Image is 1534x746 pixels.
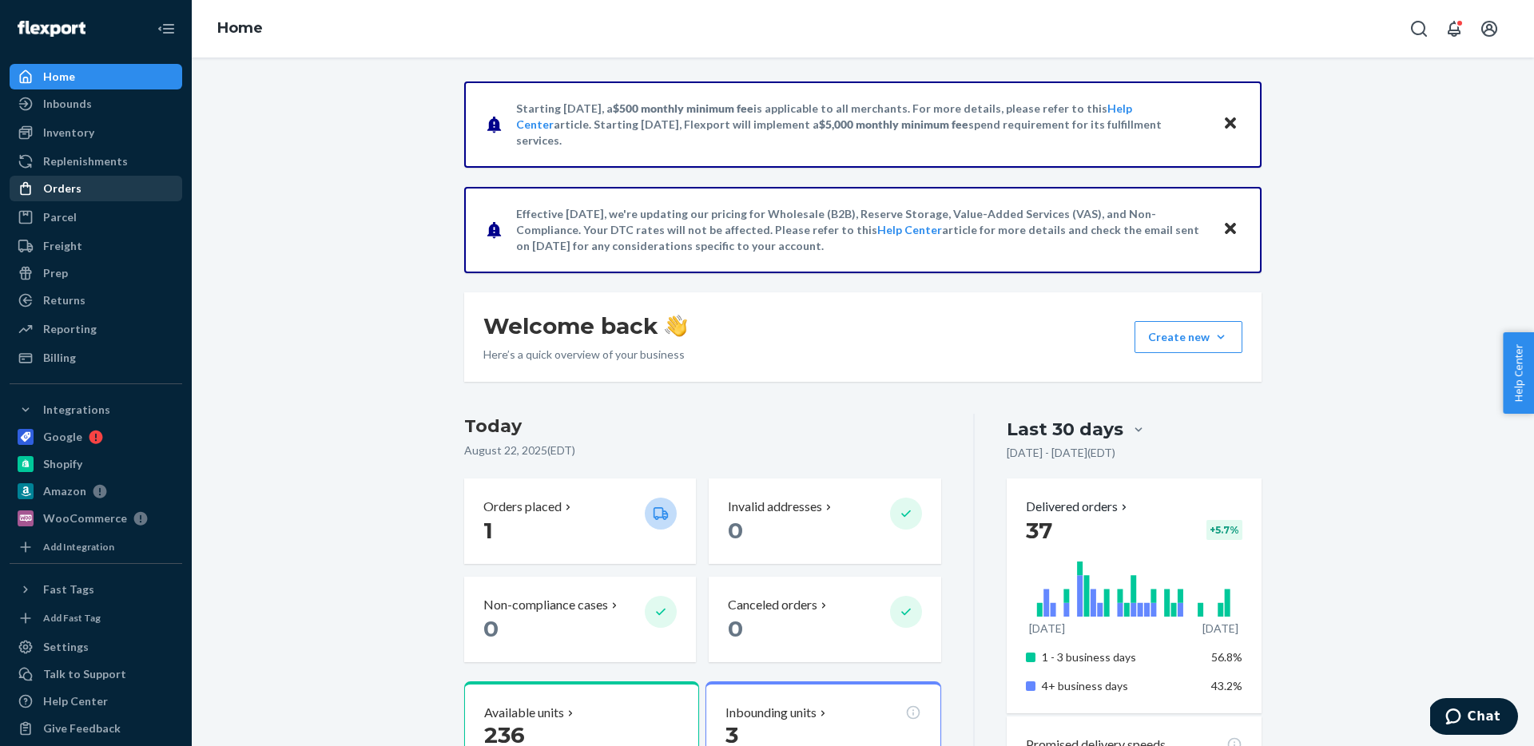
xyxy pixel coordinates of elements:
[725,704,817,722] p: Inbounding units
[43,581,94,597] div: Fast Tags
[43,181,81,196] div: Orders
[1206,520,1242,540] div: + 5.7 %
[728,517,743,544] span: 0
[483,347,687,363] p: Here’s a quick overview of your business
[464,442,941,458] p: August 22, 2025 ( EDT )
[1473,13,1505,45] button: Open account menu
[10,120,182,145] a: Inventory
[1029,621,1065,637] p: [DATE]
[1220,113,1241,136] button: Close
[709,478,940,564] button: Invalid addresses 0
[10,149,182,174] a: Replenishments
[10,345,182,371] a: Billing
[43,125,94,141] div: Inventory
[43,402,110,418] div: Integrations
[464,577,696,662] button: Non-compliance cases 0
[217,19,263,37] a: Home
[1135,321,1242,353] button: Create new
[10,204,182,230] a: Parcel
[43,265,68,281] div: Prep
[484,704,564,722] p: Available units
[10,538,182,557] a: Add Integration
[10,424,182,450] a: Google
[1026,498,1131,516] button: Delivered orders
[1211,679,1242,692] span: 43.2%
[43,510,127,526] div: WooCommerce
[10,176,182,201] a: Orders
[819,117,968,131] span: $5,000 monthly minimum fee
[43,321,97,337] div: Reporting
[709,577,940,662] button: Canceled orders 0
[10,609,182,628] a: Add Fast Tag
[43,693,108,709] div: Help Center
[10,64,182,89] a: Home
[613,101,753,115] span: $500 monthly minimum fee
[43,483,86,499] div: Amazon
[10,634,182,660] a: Settings
[728,596,817,614] p: Canceled orders
[464,414,941,439] h3: Today
[43,456,82,472] div: Shopify
[10,451,182,477] a: Shopify
[483,311,687,340] h1: Welcome back
[1042,649,1199,665] p: 1 - 3 business days
[10,506,182,531] a: WooCommerce
[10,91,182,117] a: Inbounds
[10,716,182,741] button: Give Feedback
[1007,445,1115,461] p: [DATE] - [DATE] ( EDT )
[10,233,182,259] a: Freight
[483,615,499,642] span: 0
[10,478,182,504] a: Amazon
[10,688,182,714] a: Help Center
[43,429,82,445] div: Google
[665,315,687,337] img: hand-wave emoji
[1007,417,1123,442] div: Last 30 days
[10,288,182,313] a: Returns
[483,596,608,614] p: Non-compliance cases
[1503,332,1534,414] button: Help Center
[205,6,276,52] ol: breadcrumbs
[43,69,75,85] div: Home
[43,350,76,366] div: Billing
[877,223,942,236] a: Help Center
[10,397,182,423] button: Integrations
[43,238,82,254] div: Freight
[1026,517,1052,544] span: 37
[43,153,128,169] div: Replenishments
[1211,650,1242,664] span: 56.8%
[43,611,101,625] div: Add Fast Tag
[10,661,182,687] button: Talk to Support
[43,666,126,682] div: Talk to Support
[1220,218,1241,241] button: Close
[43,209,77,225] div: Parcel
[464,478,696,564] button: Orders placed 1
[1438,13,1470,45] button: Open notifications
[483,498,562,516] p: Orders placed
[1430,698,1518,738] iframe: Opens a widget where you can chat to one of our agents
[516,101,1207,149] p: Starting [DATE], a is applicable to all merchants. For more details, please refer to this article...
[150,13,182,45] button: Close Navigation
[43,639,89,655] div: Settings
[1042,678,1199,694] p: 4+ business days
[1403,13,1435,45] button: Open Search Box
[10,260,182,286] a: Prep
[43,292,85,308] div: Returns
[43,720,121,736] div: Give Feedback
[1202,621,1238,637] p: [DATE]
[483,517,493,544] span: 1
[43,540,114,554] div: Add Integration
[43,96,92,112] div: Inbounds
[10,316,182,342] a: Reporting
[728,498,822,516] p: Invalid addresses
[516,206,1207,254] p: Effective [DATE], we're updating our pricing for Wholesale (B2B), Reserve Storage, Value-Added Se...
[728,615,743,642] span: 0
[10,577,182,602] button: Fast Tags
[18,21,85,37] img: Flexport logo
